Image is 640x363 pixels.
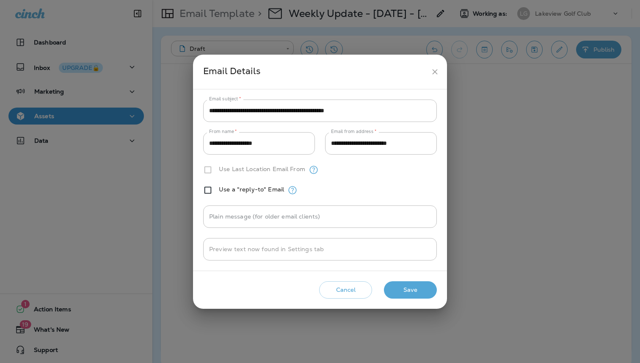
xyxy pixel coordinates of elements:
[427,64,443,80] button: close
[319,281,372,299] button: Cancel
[219,166,305,172] label: Use Last Location Email From
[209,128,237,135] label: From name
[203,64,427,80] div: Email Details
[384,281,437,299] button: Save
[331,128,376,135] label: Email from address
[209,96,241,102] label: Email subject
[219,186,284,193] label: Use a "reply-to" Email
